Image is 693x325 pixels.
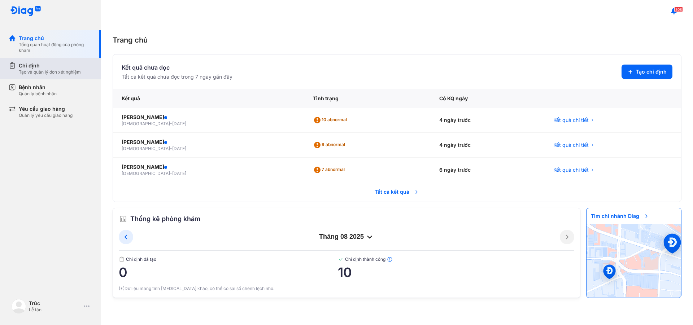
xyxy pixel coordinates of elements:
span: 0 [119,265,338,280]
div: Kết quả chưa đọc [122,63,232,72]
span: - [170,171,172,176]
div: Quản lý bệnh nhân [19,91,57,97]
div: Tổng quan hoạt động của phòng khám [19,42,92,53]
div: 4 ngày trước [431,108,544,133]
span: [DATE] [172,121,186,126]
span: - [170,146,172,151]
span: [DEMOGRAPHIC_DATA] [122,121,170,126]
span: 308 [674,7,683,12]
div: [PERSON_NAME] [122,139,296,146]
div: Yêu cầu giao hàng [19,105,73,113]
div: Bệnh nhân [19,84,57,91]
div: Chỉ định [19,62,81,69]
span: 10 [338,265,574,280]
div: 9 abnormal [313,139,348,151]
span: Tất cả kết quả [370,184,424,200]
img: document.50c4cfd0.svg [119,256,125,262]
div: Kết quả [113,89,304,108]
span: Kết quả chi tiết [553,141,589,149]
div: [PERSON_NAME] [122,163,296,171]
div: [PERSON_NAME] [122,114,296,121]
img: info.7e716105.svg [387,256,393,262]
div: Tất cả kết quả chưa đọc trong 7 ngày gần đây [122,73,232,80]
div: 4 ngày trước [431,133,544,158]
img: order.5a6da16c.svg [119,215,127,223]
div: 7 abnormal [313,164,348,176]
span: Chỉ định đã tạo [119,256,338,262]
span: Chỉ định thành công [338,256,574,262]
div: Trang chủ [19,35,92,42]
div: Có KQ ngày [431,89,544,108]
span: [DATE] [172,146,186,151]
button: Tạo chỉ định [622,65,672,79]
span: - [170,121,172,126]
div: Quản lý yêu cầu giao hàng [19,113,73,118]
div: Trúc [29,300,81,307]
span: [DEMOGRAPHIC_DATA] [122,146,170,151]
span: Kết quả chi tiết [553,166,589,174]
div: 6 ngày trước [431,158,544,183]
img: checked-green.01cc79e0.svg [338,256,344,262]
span: Thống kê phòng khám [130,214,200,224]
span: Kết quả chi tiết [553,117,589,124]
div: Tạo và quản lý đơn xét nghiệm [19,69,81,75]
span: [DATE] [172,171,186,176]
span: Tìm chi nhánh Diag [587,208,654,224]
span: Tạo chỉ định [636,68,667,75]
img: logo [12,299,26,313]
div: 10 abnormal [313,114,350,126]
img: logo [10,6,41,17]
div: tháng 08 2025 [133,233,560,241]
span: [DEMOGRAPHIC_DATA] [122,171,170,176]
div: (*)Dữ liệu mang tính [MEDICAL_DATA] khảo, có thể có sai số chênh lệch nhỏ. [119,285,574,292]
div: Lễ tân [29,307,81,313]
div: Tình trạng [304,89,431,108]
div: Trang chủ [113,35,681,45]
